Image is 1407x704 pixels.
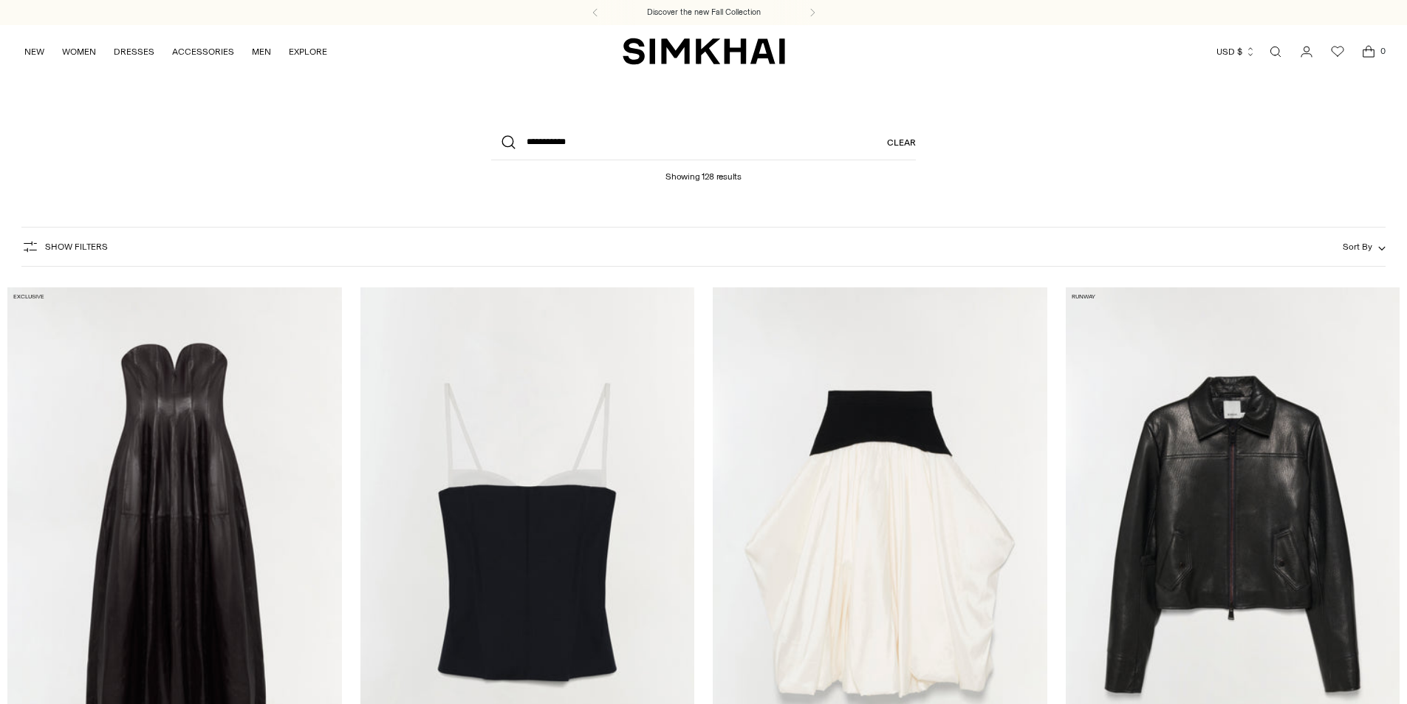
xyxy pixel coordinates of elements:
[623,37,785,66] a: SIMKHAI
[24,35,44,68] a: NEW
[252,35,271,68] a: MEN
[1292,37,1321,66] a: Go to the account page
[887,125,916,160] a: Clear
[1216,35,1256,68] button: USD $
[1343,239,1386,255] button: Sort By
[1354,37,1383,66] a: Open cart modal
[62,35,96,68] a: WOMEN
[1261,37,1290,66] a: Open search modal
[114,35,154,68] a: DRESSES
[1376,44,1389,58] span: 0
[647,7,761,18] a: Discover the new Fall Collection
[1343,242,1372,252] span: Sort By
[289,35,327,68] a: EXPLORE
[45,242,108,252] span: Show Filters
[491,125,527,160] button: Search
[1323,37,1352,66] a: Wishlist
[21,235,108,259] button: Show Filters
[665,160,741,182] h1: Showing 128 results
[172,35,234,68] a: ACCESSORIES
